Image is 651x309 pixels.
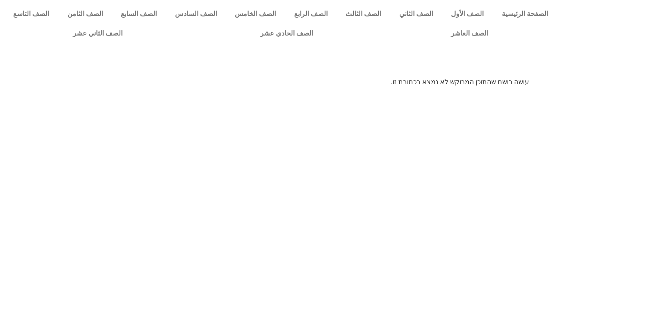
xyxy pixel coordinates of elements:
[192,24,382,43] a: الصف الحادي عشر
[390,4,442,24] a: الصف الثاني
[382,24,557,43] a: الصف العاشر
[122,77,529,87] p: עושה רושם שהתוכן המבוקש לא נמצא בכתובת זו.
[285,4,337,24] a: الصف الرابع
[337,4,390,24] a: الصف الثالث
[4,4,58,24] a: الصف التاسع
[112,4,166,24] a: الصف السابع
[58,4,112,24] a: الصف الثامن
[166,4,226,24] a: الصف السادس
[4,24,192,43] a: الصف الثاني عشر
[493,4,557,24] a: الصفحة الرئيسية
[442,4,493,24] a: الصف الأول
[226,4,285,24] a: الصف الخامس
